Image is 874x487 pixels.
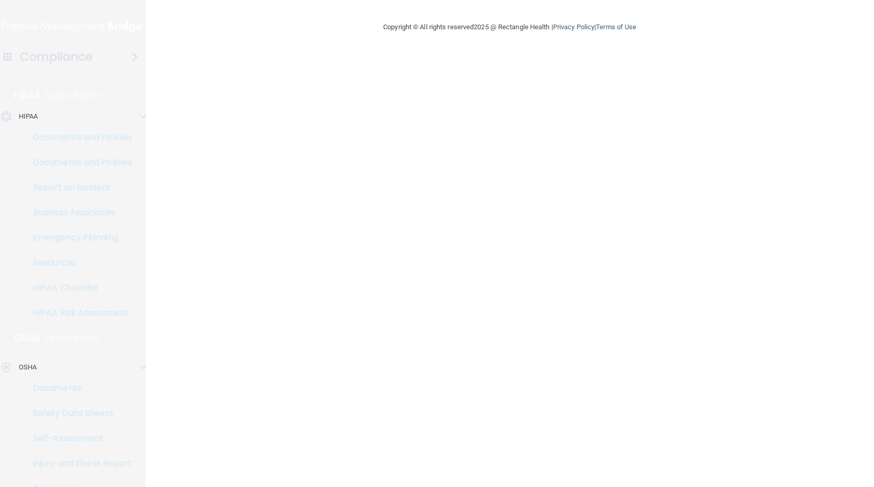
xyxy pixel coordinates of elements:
[20,50,93,64] h4: Compliance
[7,283,149,293] p: HIPAA Checklist
[7,308,149,318] p: HIPAA Risk Assessment
[19,361,37,374] p: OSHA
[553,23,594,31] a: Privacy Policy
[7,207,149,218] p: Business Associates
[596,23,636,31] a: Terms of Use
[7,383,149,393] p: Documents
[7,433,149,444] p: Self-Assessment
[7,132,149,143] p: Documents and Policies
[7,157,149,168] p: Documents and Policies
[14,332,40,344] p: OSHA
[45,332,101,344] p: Learn More!
[7,182,149,193] p: Report an Incident
[7,233,149,243] p: Emergency Planning
[7,408,149,419] p: Safety Data Sheets
[46,89,101,102] p: Learn More!
[319,10,700,44] div: Copyright © All rights reserved 2025 @ Rectangle Health | |
[19,110,38,123] p: HIPAA
[7,258,149,268] p: Resources
[2,16,144,37] img: PMB logo
[7,458,149,469] p: Injury and Illness Report
[14,89,41,102] p: HIPAA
